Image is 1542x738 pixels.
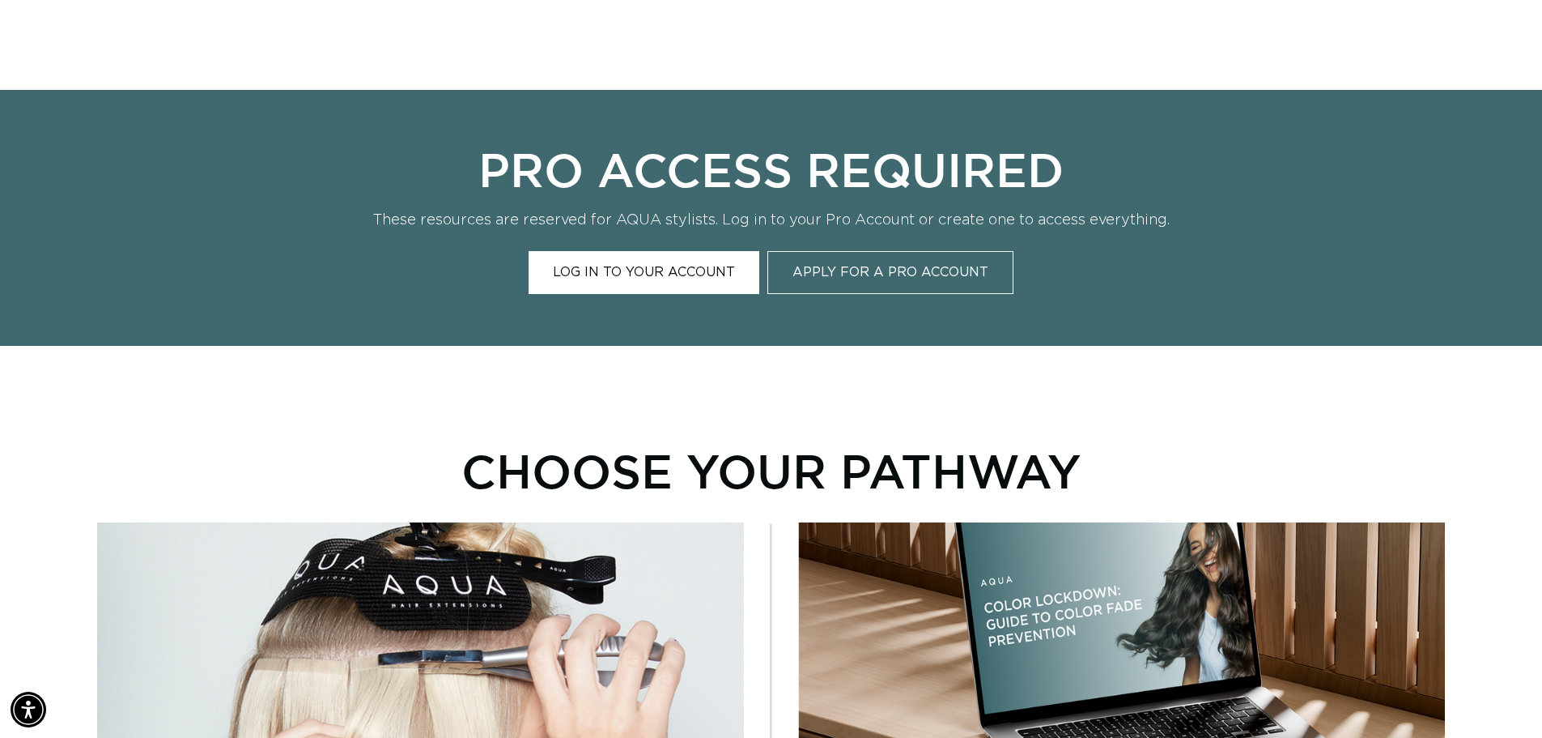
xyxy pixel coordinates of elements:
[372,142,1171,197] p: Pro Access Required
[529,251,759,294] a: Log In to Your Account
[461,443,1081,498] p: Choose Your Pathway
[11,692,46,727] div: Accessibility Menu
[767,251,1013,294] a: Apply for a Pro Account
[372,210,1171,231] p: These resources are reserved for AQUA stylists. Log in to your Pro Account or create one to acces...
